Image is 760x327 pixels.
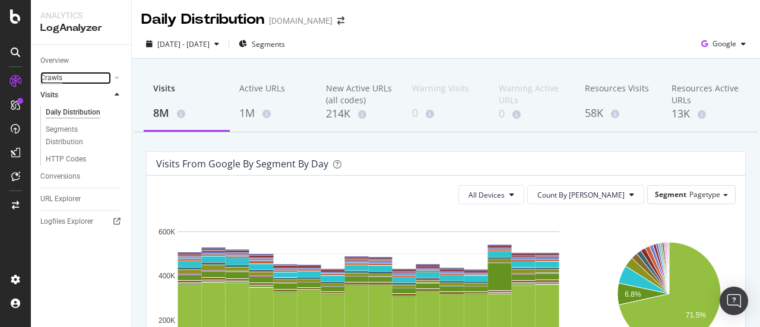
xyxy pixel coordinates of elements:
[326,82,393,106] div: New Active URLs (all codes)
[337,17,344,25] div: arrow-right-arrow-left
[412,82,479,105] div: Warning Visits
[141,9,264,30] div: Daily Distribution
[40,215,93,228] div: Logfiles Explorer
[458,185,524,204] button: All Devices
[40,170,123,183] a: Conversions
[46,123,112,148] div: Segments Distribution
[269,15,332,27] div: [DOMAIN_NAME]
[527,185,644,204] button: Count By [PERSON_NAME]
[40,89,111,101] a: Visits
[252,39,285,49] span: Segments
[46,106,100,119] div: Daily Distribution
[686,312,706,320] text: 71.5%
[40,193,81,205] div: URL Explorer
[239,106,306,121] div: 1M
[468,190,505,200] span: All Devices
[326,106,393,122] div: 214K
[46,153,86,166] div: HTTP Codes
[153,82,220,105] div: Visits
[537,190,625,200] span: Count By Day
[159,316,175,325] text: 200K
[412,106,479,121] div: 0
[40,72,111,84] a: Crawls
[40,193,123,205] a: URL Explorer
[40,9,122,21] div: Analytics
[239,82,306,105] div: Active URLs
[672,82,739,106] div: Resources Active URLs
[40,170,80,183] div: Conversions
[40,21,122,35] div: LogAnalyzer
[720,287,748,315] div: Open Intercom Messenger
[672,106,739,122] div: 13K
[40,55,123,67] a: Overview
[46,123,123,148] a: Segments Distribution
[156,158,328,170] div: Visits from google by Segment by Day
[40,72,62,84] div: Crawls
[689,189,720,199] span: Pagetype
[40,215,123,228] a: Logfiles Explorer
[159,228,175,236] text: 600K
[159,272,175,281] text: 400K
[157,39,210,49] span: [DATE] - [DATE]
[499,82,566,106] div: Warning Active URLs
[153,106,220,121] div: 8M
[625,290,641,299] text: 6.8%
[46,153,123,166] a: HTTP Codes
[40,89,58,101] div: Visits
[655,189,686,199] span: Segment
[585,106,652,121] div: 58K
[712,39,736,49] span: Google
[499,106,566,122] div: 0
[141,34,224,53] button: [DATE] - [DATE]
[234,34,290,53] button: Segments
[696,34,750,53] button: Google
[40,55,69,67] div: Overview
[585,82,652,105] div: Resources Visits
[46,106,123,119] a: Daily Distribution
